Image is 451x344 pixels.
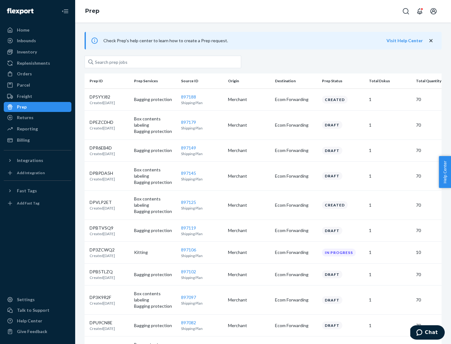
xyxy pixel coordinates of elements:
[134,208,176,215] p: Bagging protection
[90,294,115,301] p: DP3K9R2F
[17,60,50,66] div: Replenishments
[85,56,241,68] input: Search prep jobs
[181,253,223,258] p: Shipping Plan
[322,201,348,209] div: Created
[181,119,196,125] a: 897179
[90,125,115,131] p: Created [DATE]
[369,173,411,179] p: 1
[275,202,317,208] p: Ecom Forwarding
[90,231,115,236] p: Created [DATE]
[181,205,223,211] p: Shipping Plan
[322,249,356,256] div: In progress
[228,96,270,103] p: Merchant
[228,249,270,255] p: Merchant
[427,5,440,18] button: Open account menu
[90,269,115,275] p: DPB5TLZQ
[181,231,223,236] p: Shipping Plan
[275,227,317,234] p: Ecom Forwarding
[181,94,196,99] a: 897188
[90,326,115,331] p: Created [DATE]
[439,156,451,188] button: Help Center
[103,38,228,43] span: Check Prep's help center to learn how to create a Prep request.
[85,8,99,14] a: Prep
[134,196,176,208] p: Box contents labeling
[134,249,176,255] p: Kitting
[322,296,342,304] div: Draft
[4,124,71,134] a: Reporting
[4,316,71,326] a: Help Center
[4,47,71,57] a: Inventory
[4,58,71,68] a: Replenishments
[90,94,115,100] p: DP5YYJ82
[134,179,176,185] p: Bagging protection
[4,326,71,336] button: Give Feedback
[17,307,49,313] div: Talk to Support
[322,227,342,235] div: Draft
[90,170,115,176] p: DPBPDA5H
[322,321,342,329] div: Draft
[4,102,71,112] a: Prep
[90,100,115,105] p: Created [DATE]
[17,170,45,175] div: Add Integration
[17,114,34,121] div: Returns
[369,297,411,303] p: 1
[17,104,27,110] div: Prep
[181,295,196,300] a: 897097
[413,5,426,18] button: Open notifications
[181,275,223,280] p: Shipping Plan
[90,225,115,231] p: DPBTVSQ9
[90,176,115,182] p: Created [DATE]
[322,172,342,180] div: Draft
[4,295,71,305] a: Settings
[181,247,196,252] a: 897106
[322,121,342,129] div: Draft
[366,73,413,89] th: Total Dskus
[134,147,176,154] p: Bagging protection
[181,269,196,274] a: 897102
[17,126,38,132] div: Reporting
[134,227,176,234] p: Bagging protection
[90,247,115,253] p: DP3ZCWQ2
[181,320,196,325] a: 897082
[400,5,412,18] button: Open Search Box
[322,96,348,104] div: Created
[90,145,115,151] p: DPR6EB4D
[181,176,223,182] p: Shipping Plan
[275,322,317,329] p: Ecom Forwarding
[17,328,47,335] div: Give Feedback
[228,147,270,154] p: Merchant
[4,155,71,165] button: Integrations
[4,135,71,145] a: Billing
[4,168,71,178] a: Add Integration
[4,69,71,79] a: Orders
[17,318,42,324] div: Help Center
[225,73,272,89] th: Origin
[90,253,115,258] p: Created [DATE]
[228,271,270,278] p: Merchant
[179,73,225,89] th: Source ID
[134,322,176,329] p: Bagging protection
[134,271,176,278] p: Bagging protection
[369,227,411,234] p: 1
[17,49,37,55] div: Inventory
[134,291,176,303] p: Box contents labeling
[17,296,35,303] div: Settings
[275,271,317,278] p: Ecom Forwarding
[4,305,71,315] button: Talk to Support
[181,145,196,150] a: 897149
[369,147,411,154] p: 1
[275,297,317,303] p: Ecom Forwarding
[85,73,132,89] th: Prep ID
[4,36,71,46] a: Inbounds
[181,326,223,331] p: Shipping Plan
[90,205,115,211] p: Created [DATE]
[228,202,270,208] p: Merchant
[17,157,43,164] div: Integrations
[90,199,115,205] p: DPVLP2ET
[4,25,71,35] a: Home
[369,96,411,103] p: 1
[181,225,196,230] a: 897119
[322,147,342,154] div: Draft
